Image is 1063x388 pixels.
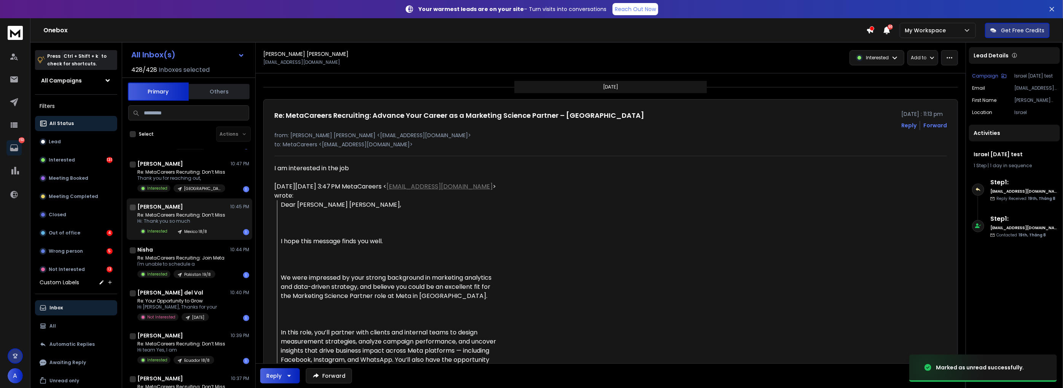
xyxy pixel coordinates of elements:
[40,279,79,286] h3: Custom Labels
[905,27,949,34] p: My Workspace
[19,137,25,143] p: 153
[260,368,300,383] button: Reply
[137,212,225,218] p: Re: MetaCareers Recruiting: Don’t Miss
[888,24,893,30] span: 50
[603,84,618,90] p: [DATE]
[1014,109,1057,116] p: Israel
[901,122,917,129] button: Reply
[972,97,996,103] p: First Name
[147,357,167,363] p: Interested
[969,125,1060,141] div: Activities
[35,171,117,186] button: Meeting Booked
[125,47,251,62] button: All Inbox(s)
[419,5,524,13] strong: Your warmest leads are on your site
[184,229,207,234] p: Mexico 18/8
[49,378,79,384] p: Unread only
[107,248,113,254] div: 5
[972,73,1007,79] button: Campaign
[137,246,153,253] h1: Nisha
[35,101,117,111] h3: Filters
[137,347,225,353] p: Hi team Yes, I am
[243,229,249,235] div: 1
[137,289,203,296] h1: [PERSON_NAME] del Val
[139,131,154,137] label: Select
[936,364,1024,371] div: Marked as unread successfully.
[35,73,117,88] button: All Campaigns
[911,55,926,61] p: Add to
[263,50,348,58] h1: [PERSON_NAME] [PERSON_NAME]
[137,332,183,339] h1: [PERSON_NAME]
[231,161,249,167] p: 10:47 PM
[137,169,225,175] p: Re: MetaCareers Recruiting: Don’t Miss
[1014,85,1057,91] p: [EMAIL_ADDRESS][DOMAIN_NAME]
[62,52,99,60] span: Ctrl + Shift + k
[137,160,183,168] h1: [PERSON_NAME]
[243,358,249,364] div: 1
[231,375,249,382] p: 10:37 PM
[306,368,352,383] button: Forward
[131,51,175,59] h1: All Inbox(s)
[1001,27,1044,34] p: Get Free Credits
[147,185,167,191] p: Interested
[131,65,157,74] span: 428 / 428
[107,266,113,272] div: 13
[274,182,496,200] div: [DATE][DATE] 3:47 PM MetaCareers < > wrote:
[974,162,987,169] span: 1 Step
[8,26,23,40] img: logo
[49,341,95,347] p: Automatic Replies
[184,272,211,277] p: Pakistan 19/8
[128,82,189,101] button: Primary
[137,304,217,310] p: Hi [PERSON_NAME], Thanks for your
[8,368,23,383] button: A
[974,163,1055,169] div: |
[231,333,249,339] p: 10:39 PM
[147,314,175,320] p: Not Interested
[137,341,225,347] p: Re: MetaCareers Recruiting: Don’t Miss
[189,83,250,100] button: Others
[147,271,167,277] p: Interested
[990,162,1032,169] span: 1 day in sequence
[990,188,1057,194] h6: [EMAIL_ADDRESS][DOMAIN_NAME]
[49,230,80,236] p: Out of office
[49,323,56,329] p: All
[990,214,1057,223] h6: Step 1 :
[387,182,493,191] a: [EMAIL_ADDRESS][DOMAIN_NAME]
[263,59,340,65] p: [EMAIL_ADDRESS][DOMAIN_NAME]
[35,134,117,149] button: Lead
[990,178,1057,187] h6: Step 1 :
[974,150,1055,158] h1: Israel [DATE] test
[192,315,204,320] p: [DATE]
[866,55,889,61] p: Interested
[923,122,947,129] div: Forward
[35,152,117,168] button: Interested131
[49,175,88,181] p: Meeting Booked
[107,157,113,163] div: 131
[972,109,992,116] p: location
[274,164,496,173] div: I am interested in the job
[147,228,167,234] p: Interested
[266,372,282,380] div: Reply
[137,203,183,211] h1: [PERSON_NAME]
[35,300,117,315] button: Inbox
[6,140,22,155] a: 153
[137,255,224,261] p: Re: MetaCareers Recruiting: Join Meta
[49,120,74,127] p: All Status
[49,305,63,311] p: Inbox
[230,290,249,296] p: 10:40 PM
[35,116,117,131] button: All Status
[985,23,1050,38] button: Get Free Credits
[1014,97,1057,103] p: [PERSON_NAME] [PERSON_NAME]
[996,232,1046,238] p: Contacted
[35,318,117,334] button: All
[137,175,225,181] p: Thank you for reaching out,
[49,359,86,366] p: Awaiting Reply
[990,225,1057,231] h6: [EMAIL_ADDRESS][DOMAIN_NAME]
[996,196,1055,201] p: Reply Received
[107,230,113,236] div: 4
[41,77,82,84] h1: All Campaigns
[49,266,85,272] p: Not Interested
[230,204,249,210] p: 10:45 PM
[49,248,83,254] p: Wrong person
